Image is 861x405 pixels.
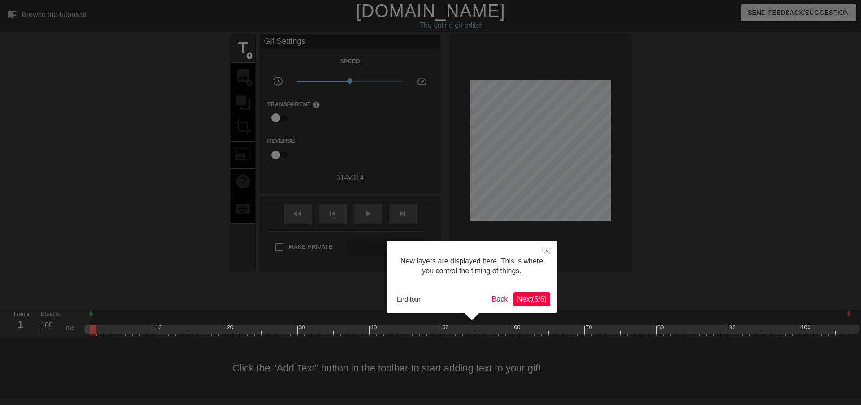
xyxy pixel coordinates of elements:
button: Next [513,292,550,306]
button: End tour [393,293,424,306]
span: Next ( 5 / 6 ) [517,295,547,303]
button: Back [488,292,512,306]
button: Close [537,241,557,261]
div: New layers are displayed here. This is where you control the timing of things. [393,247,550,285]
